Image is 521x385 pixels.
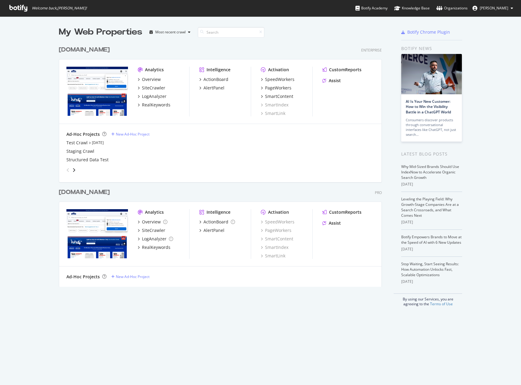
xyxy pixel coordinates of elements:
div: New Ad-Hoc Project [116,274,150,279]
div: RealKeywords [142,244,170,250]
a: [DATE] [92,140,104,145]
div: RealKeywords [142,102,170,108]
div: Activation [268,209,289,215]
a: CustomReports [322,209,361,215]
a: [DOMAIN_NAME] [59,188,112,197]
div: LogAnalyzer [142,236,166,242]
a: Test Crawl [66,140,88,146]
div: Botify Academy [355,5,388,11]
div: grid [59,38,387,287]
a: [DOMAIN_NAME] [59,45,112,54]
button: Most recent crawl [147,27,193,37]
a: Assist [322,78,341,84]
div: Intelligence [207,209,230,215]
div: [DATE] [401,219,462,225]
div: SiteCrawler [142,227,165,233]
a: Overview [138,219,167,225]
img: www.lowessecondary.com [66,209,128,258]
input: Search [198,27,264,38]
div: Analytics [145,67,164,73]
div: angle-right [72,167,76,173]
div: Enterprise [361,48,382,53]
div: [DATE] [401,182,462,187]
div: Organizations [436,5,468,11]
div: AlertPanel [203,227,224,233]
a: ActionBoard [199,76,228,82]
div: PageWorkers [265,85,291,91]
div: AlertPanel [203,85,224,91]
div: Pro [375,190,382,195]
a: SpeedWorkers [261,76,294,82]
a: CustomReports [322,67,361,73]
div: By using our Services, you are agreeing to the [394,293,462,306]
a: SiteCrawler [138,227,165,233]
div: [DOMAIN_NAME] [59,45,110,54]
div: Overview [142,219,161,225]
div: Intelligence [207,67,230,73]
a: LogAnalyzer [138,93,166,99]
span: Scott Robertson [480,5,508,11]
div: Assist [329,220,341,226]
a: Botify Empowers Brands to Move at the Speed of AI with 6 New Updates [401,234,462,245]
a: New Ad-Hoc Project [111,274,150,279]
div: [DOMAIN_NAME] [59,188,110,197]
button: [PERSON_NAME] [468,3,518,13]
a: PageWorkers [261,85,291,91]
div: Ad-Hoc Projects [66,274,100,280]
div: Assist [329,78,341,84]
a: SiteCrawler [138,85,165,91]
a: RealKeywords [138,244,170,250]
div: CustomReports [329,67,361,73]
a: SmartLink [261,110,285,116]
a: ActionBoard [199,219,235,225]
a: SmartContent [261,236,293,242]
div: ActionBoard [203,219,228,225]
a: SmartLink [261,253,285,259]
a: Why Mid-Sized Brands Should Use IndexNow to Accelerate Organic Search Growth [401,164,459,180]
div: [DATE] [401,279,462,284]
a: RealKeywords [138,102,170,108]
div: Botify Chrome Plugin [407,29,450,35]
a: New Ad-Hoc Project [111,132,150,137]
div: Most recent crawl [155,30,186,34]
div: New Ad-Hoc Project [116,132,150,137]
div: SpeedWorkers [265,76,294,82]
a: Overview [138,76,161,82]
div: My Web Properties [59,26,142,38]
div: Knowledge Base [394,5,430,11]
div: LogAnalyzer [142,93,166,99]
a: PageWorkers [261,227,291,233]
div: [DATE] [401,246,462,252]
a: Staging Crawl [66,148,94,154]
a: LogAnalyzer [138,236,173,242]
a: SmartIndex [261,244,288,250]
span: Welcome back, [PERSON_NAME] ! [32,6,87,11]
a: Assist [322,220,341,226]
a: SmartIndex [261,102,288,108]
a: Structured Data Test [66,157,109,163]
a: SpeedWorkers [261,219,294,225]
a: AlertPanel [199,85,224,91]
div: CustomReports [329,209,361,215]
div: SiteCrawler [142,85,165,91]
a: Botify Chrome Plugin [401,29,450,35]
div: ActionBoard [203,76,228,82]
div: angle-left [64,165,72,175]
a: AlertPanel [199,227,224,233]
a: Stop Waiting, Start Seeing Results: How Automation Unlocks Fast, Scalable Optimizations [401,261,459,277]
div: Activation [268,67,289,73]
div: Consumers discover products through conversational interfaces like ChatGPT, not just search… [406,118,457,137]
div: SmartContent [265,93,293,99]
a: AI Is Your New Customer: How to Win the Visibility Battle in a ChatGPT World [406,99,451,114]
div: Botify news [401,45,462,52]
